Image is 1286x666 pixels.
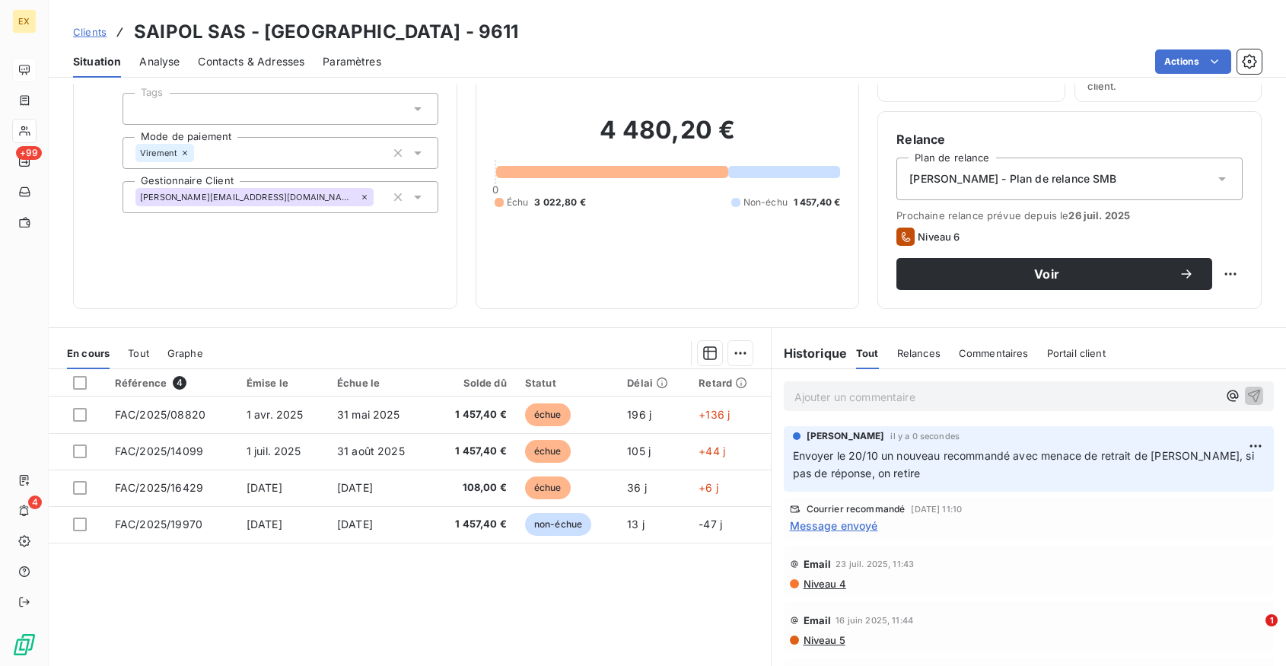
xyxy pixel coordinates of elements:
[804,558,832,570] span: Email
[890,432,960,441] span: il y a 0 secondes
[167,347,203,359] span: Graphe
[173,376,186,390] span: 4
[804,614,832,626] span: Email
[140,193,357,202] span: [PERSON_NAME][EMAIL_ADDRESS][DOMAIN_NAME]
[73,24,107,40] a: Clients
[959,347,1029,359] span: Commentaires
[525,476,571,499] span: échue
[896,209,1243,221] span: Prochaine relance prévue depuis le
[323,54,381,69] span: Paramètres
[73,26,107,38] span: Clients
[790,518,878,534] span: Message envoyé
[441,377,507,389] div: Solde dû
[337,445,405,457] span: 31 août 2025
[495,115,841,161] h2: 4 480,20 €
[247,408,304,421] span: 1 avr. 2025
[1234,614,1271,651] iframe: Intercom live chat
[194,146,206,160] input: Ajouter une valeur
[793,449,1257,480] span: Envoyer le 20/10 un nouveau recommandé avec menace de retrait de [PERSON_NAME], si pas de réponse...
[115,408,205,421] span: FAC/2025/08820
[115,518,202,531] span: FAC/2025/19970
[699,481,718,494] span: +6 j
[134,18,519,46] h3: SAIPOL SAS - [GEOGRAPHIC_DATA] - 9611
[140,148,177,158] span: Virement
[856,347,879,359] span: Tout
[337,481,373,494] span: [DATE]
[627,408,651,421] span: 196 j
[525,377,610,389] div: Statut
[896,130,1243,148] h6: Relance
[115,445,203,457] span: FAC/2025/14099
[507,196,529,209] span: Échu
[627,518,645,531] span: 13 j
[896,258,1212,290] button: Voir
[115,376,228,390] div: Référence
[534,196,586,209] span: 3 022,80 €
[337,518,373,531] span: [DATE]
[627,481,647,494] span: 36 j
[12,9,37,33] div: EX
[699,377,761,389] div: Retard
[897,347,941,359] span: Relances
[441,407,507,422] span: 1 457,40 €
[247,518,282,531] span: [DATE]
[627,445,651,457] span: 105 j
[492,183,498,196] span: 0
[836,559,914,569] span: 23 juil. 2025, 11:43
[135,102,148,116] input: Ajouter une valeur
[73,54,121,69] span: Situation
[802,578,846,590] span: Niveau 4
[16,146,42,160] span: +99
[441,444,507,459] span: 1 457,40 €
[807,429,885,443] span: [PERSON_NAME]
[918,231,960,243] span: Niveau 6
[525,403,571,426] span: échue
[12,633,37,657] img: Logo LeanPay
[743,196,788,209] span: Non-échu
[115,481,203,494] span: FAC/2025/16429
[699,518,722,531] span: -47 j
[627,377,680,389] div: Délai
[198,54,304,69] span: Contacts & Adresses
[337,377,422,389] div: Échue le
[67,347,110,359] span: En cours
[1265,614,1278,626] span: 1
[915,268,1179,280] span: Voir
[911,505,962,514] span: [DATE] 11:10
[1047,347,1106,359] span: Portail client
[139,54,180,69] span: Analyse
[802,634,845,646] span: Niveau 5
[441,517,507,532] span: 1 457,40 €
[247,481,282,494] span: [DATE]
[337,408,400,421] span: 31 mai 2025
[441,480,507,496] span: 108,00 €
[909,171,1116,186] span: [PERSON_NAME] - Plan de relance SMB
[525,440,571,463] span: échue
[247,445,301,457] span: 1 juil. 2025
[128,347,149,359] span: Tout
[374,190,386,204] input: Ajouter une valeur
[699,408,730,421] span: +136 j
[794,196,841,209] span: 1 457,40 €
[699,445,725,457] span: +44 j
[525,513,591,536] span: non-échue
[247,377,319,389] div: Émise le
[1068,209,1130,221] span: 26 juil. 2025
[1155,49,1231,74] button: Actions
[28,496,42,509] span: 4
[772,344,848,362] h6: Historique
[807,505,906,514] span: Courrier recommandé
[836,616,913,625] span: 16 juin 2025, 11:44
